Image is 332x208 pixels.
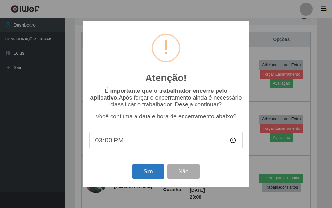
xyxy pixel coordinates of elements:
p: Após forçar o encerramento ainda é necessário classificar o trabalhador. Deseja continuar? [89,88,243,108]
b: É importante que o trabalhador encerre pelo aplicativo. [90,88,227,101]
p: Você confirma a data e hora de encerramento abaixo? [89,113,243,120]
h2: Atenção! [145,72,187,84]
button: Sim [132,164,164,179]
button: Não [167,164,199,179]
